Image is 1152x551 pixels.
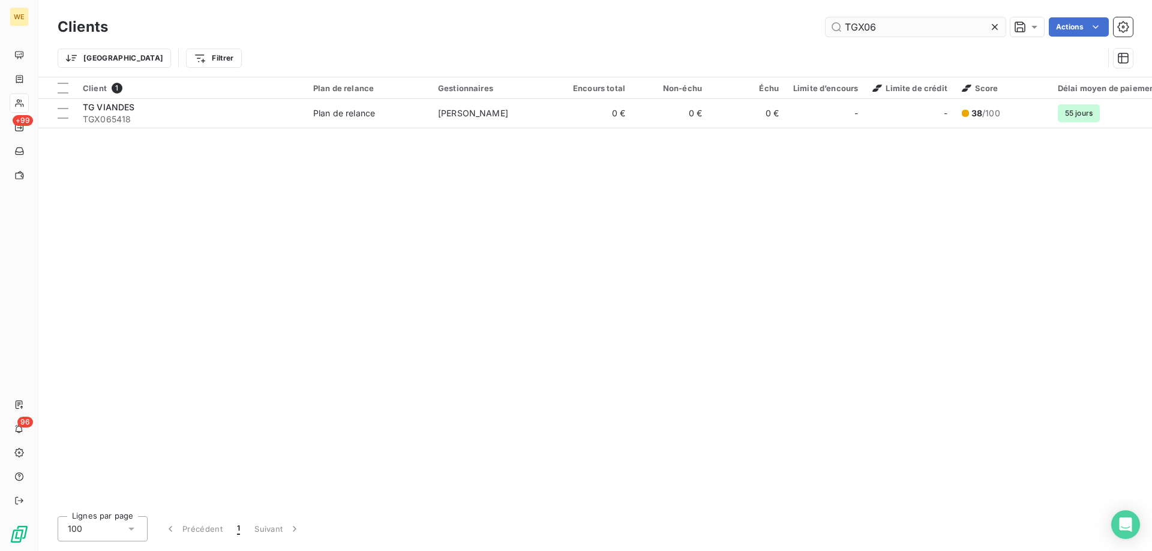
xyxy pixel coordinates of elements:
span: 1 [237,523,240,535]
td: 0 € [709,99,786,128]
span: 55 jours [1058,104,1100,122]
span: TGX065418 [83,113,299,125]
span: 1 [112,83,122,94]
div: WE [10,7,29,26]
button: [GEOGRAPHIC_DATA] [58,49,171,68]
input: Rechercher [826,17,1006,37]
div: Non-échu [640,83,702,93]
button: Suivant [247,516,308,541]
div: Plan de relance [313,107,375,119]
span: +99 [13,115,33,126]
span: - [854,107,858,119]
span: /100 [971,107,1000,119]
span: Limite de crédit [872,83,947,93]
button: Actions [1049,17,1109,37]
button: Précédent [157,516,230,541]
img: Logo LeanPay [10,525,29,544]
h3: Clients [58,16,108,38]
button: 1 [230,516,247,541]
span: 38 [971,108,982,118]
span: 100 [68,523,82,535]
div: Gestionnaires [438,83,548,93]
span: [PERSON_NAME] [438,108,508,118]
span: TG VIANDES [83,102,135,112]
div: Limite d’encours [793,83,858,93]
td: 0 € [632,99,709,128]
div: Plan de relance [313,83,424,93]
span: Client [83,83,107,93]
button: Filtrer [186,49,241,68]
td: 0 € [556,99,632,128]
div: Encours total [563,83,625,93]
span: 96 [17,417,33,427]
div: Échu [716,83,779,93]
span: - [944,107,947,119]
span: Score [962,83,998,93]
div: Open Intercom Messenger [1111,510,1140,539]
